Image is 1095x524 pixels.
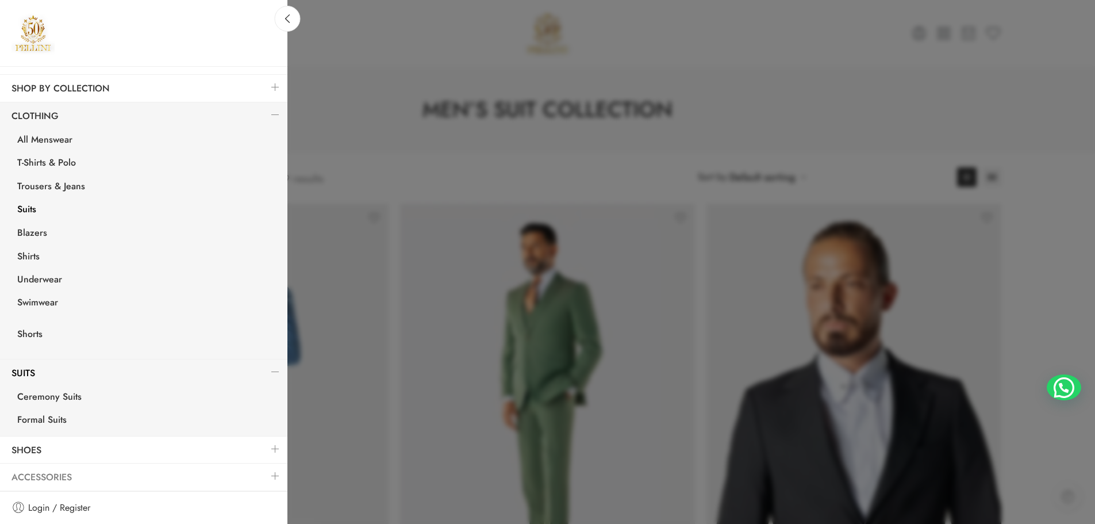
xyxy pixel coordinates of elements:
a: Shirts [6,246,287,270]
a: Shorts [6,324,287,347]
a: Trousers & Jeans [6,176,287,200]
a: Underwear [6,269,287,293]
a: T-Shirts & Polo [6,152,287,176]
a: <a href="https://pellini-collection.com/men-shop/menswear/short/">Shorts</a> [6,315,287,324]
span: Swimwear [17,295,58,310]
a: Blazers [6,223,287,246]
a: Pellini - [11,12,55,55]
img: Pellini [11,12,55,55]
a: Ceremony Suits [6,387,287,410]
a: All Menswear [6,129,287,153]
a: Suits [6,199,287,223]
a: Swimwear [6,292,287,316]
a: Formal Suits [6,410,287,433]
a: Login / Register [11,500,276,515]
span: Login / Register [28,500,90,515]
